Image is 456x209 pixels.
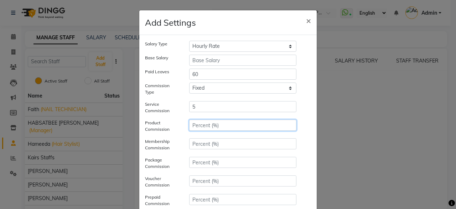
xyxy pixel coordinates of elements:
input: Percent (%) [189,138,296,149]
input: Base Salary [189,55,296,66]
input: Percent (%) [189,194,296,205]
label: Salary Type [140,41,184,49]
label: Service Commission [140,101,184,114]
label: Base Salary [140,55,184,63]
label: Product Commission [140,120,184,133]
input: Percent (%) [189,120,296,131]
input: Percent (%) [189,157,296,168]
h4: Add Settings [145,16,196,29]
span: × [306,15,311,26]
button: Close [300,10,317,30]
label: Prepaid Commission [140,194,184,207]
label: Membership Commission [140,138,184,151]
input: Percent (%) [189,101,296,112]
label: Commission Type [140,83,184,95]
input: Percent (%) [189,175,296,186]
input: Leaves [189,69,296,80]
label: Paid Leaves [140,69,184,77]
label: Voucher Commission [140,175,184,188]
label: Package Commission [140,157,184,170]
